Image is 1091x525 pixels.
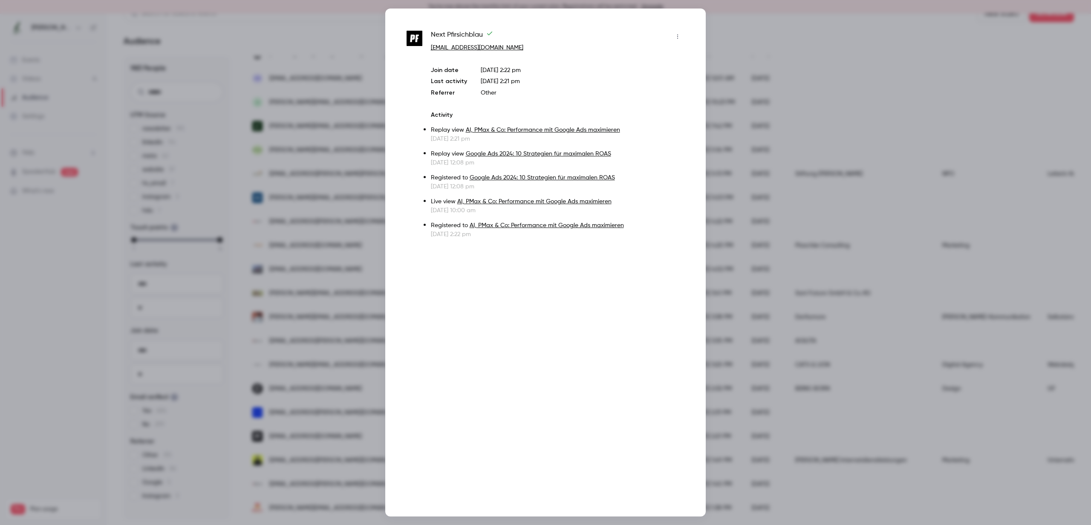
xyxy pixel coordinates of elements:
p: [DATE] 2:22 pm [431,230,684,239]
p: [DATE] 10:00 am [431,206,684,215]
p: Join date [431,66,467,75]
p: Last activity [431,77,467,86]
p: [DATE] 2:22 pm [481,66,684,75]
p: Referrer [431,89,467,97]
span: [DATE] 2:21 pm [481,78,520,84]
span: Next Pfirsichblau [431,30,493,43]
a: [EMAIL_ADDRESS][DOMAIN_NAME] [431,45,523,51]
img: pfirsichblau.ch [407,31,422,46]
a: AI, PMax & Co: Performance mit Google Ads maximieren [457,199,612,205]
p: [DATE] 2:21 pm [431,135,684,143]
p: Registered to [431,173,684,182]
a: AI, PMax & Co: Performance mit Google Ads maximieren [470,222,624,228]
a: AI, PMax & Co: Performance mit Google Ads maximieren [466,127,620,133]
p: [DATE] 12:08 pm [431,182,684,191]
p: Registered to [431,221,684,230]
p: [DATE] 12:08 pm [431,159,684,167]
a: Google Ads 2024: 10 Strategien für maximalen ROAS [466,151,611,157]
p: Activity [431,111,684,119]
p: Replay view [431,126,684,135]
p: Replay view [431,150,684,159]
p: Other [481,89,684,97]
a: Google Ads 2024: 10 Strategien für maximalen ROAS [470,175,615,181]
p: Live view [431,197,684,206]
